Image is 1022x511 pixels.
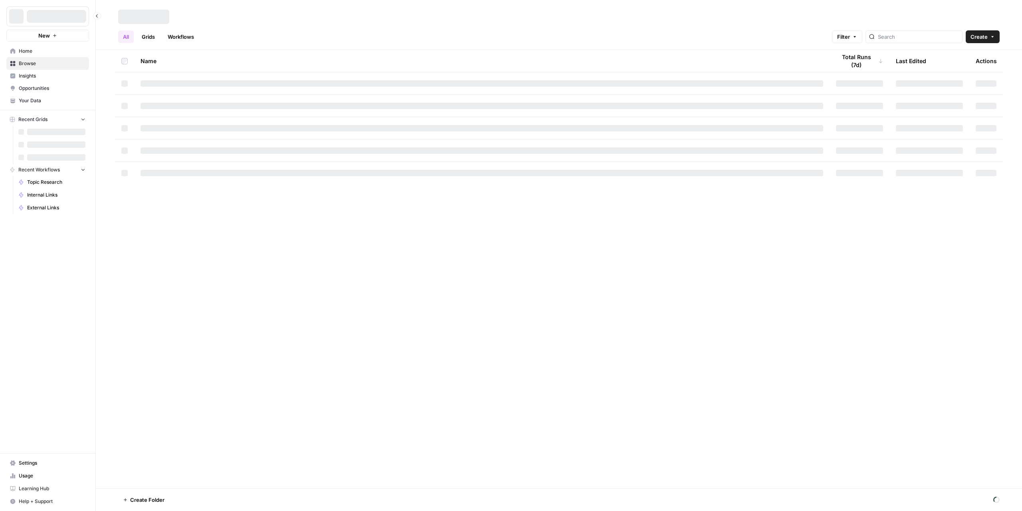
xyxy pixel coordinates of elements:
[6,495,89,508] button: Help + Support
[15,201,89,214] a: External Links
[118,30,134,43] a: All
[6,82,89,95] a: Opportunities
[19,72,85,80] span: Insights
[130,496,164,504] span: Create Folder
[6,94,89,107] a: Your Data
[27,191,85,199] span: Internal Links
[6,164,89,176] button: Recent Workflows
[118,493,169,506] button: Create Folder
[6,30,89,42] button: New
[6,70,89,82] a: Insights
[6,457,89,469] a: Settings
[971,33,988,41] span: Create
[6,45,89,58] a: Home
[6,113,89,125] button: Recent Grids
[19,472,85,479] span: Usage
[19,459,85,467] span: Settings
[38,32,50,40] span: New
[141,50,823,72] div: Name
[15,176,89,189] a: Topic Research
[966,30,1000,43] button: Create
[976,50,997,72] div: Actions
[19,48,85,55] span: Home
[896,50,926,72] div: Last Edited
[137,30,160,43] a: Grids
[878,33,959,41] input: Search
[19,97,85,104] span: Your Data
[837,33,850,41] span: Filter
[15,189,89,201] a: Internal Links
[19,498,85,505] span: Help + Support
[163,30,199,43] a: Workflows
[18,166,60,173] span: Recent Workflows
[27,179,85,186] span: Topic Research
[27,204,85,211] span: External Links
[19,60,85,67] span: Browse
[832,30,862,43] button: Filter
[6,482,89,495] a: Learning Hub
[18,116,48,123] span: Recent Grids
[6,469,89,482] a: Usage
[6,57,89,70] a: Browse
[19,485,85,492] span: Learning Hub
[19,85,85,92] span: Opportunities
[836,50,883,72] div: Total Runs (7d)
